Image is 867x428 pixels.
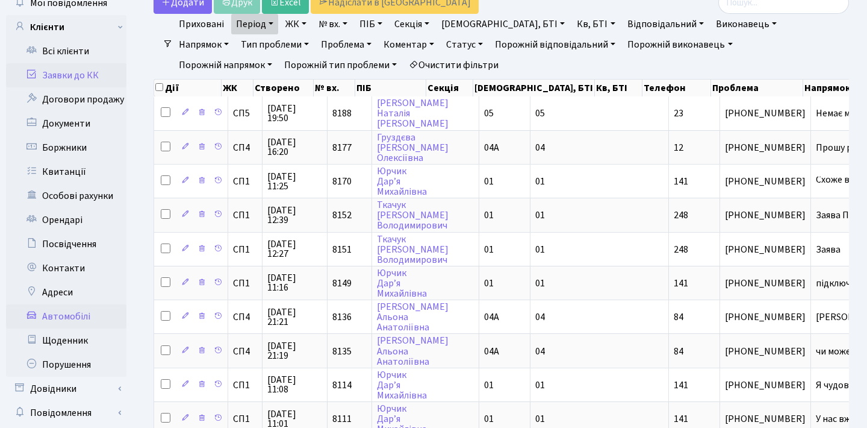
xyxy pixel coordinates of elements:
[355,80,426,96] th: ПІБ
[6,208,126,232] a: Орендарі
[377,335,449,368] a: [PERSON_NAME]АльонаАнатоліївна
[674,412,688,426] span: 141
[233,109,257,118] span: СП5
[236,34,314,55] a: Тип проблеми
[267,341,322,360] span: [DATE] 21:19
[535,243,545,256] span: 01
[267,172,322,191] span: [DATE] 11:25
[535,141,545,154] span: 04
[725,109,806,118] span: [PHONE_NUMBER]
[674,345,683,358] span: 84
[725,312,806,322] span: [PHONE_NUMBER]
[484,107,494,120] span: 05
[332,277,352,290] span: 8149
[233,210,257,220] span: СП1
[377,165,427,198] a: ЮрчикДар’яМихайлівна
[332,412,352,426] span: 8111
[377,368,427,402] a: ЮрчикДар’яМихайлівна
[6,15,126,39] a: Клієнти
[231,14,278,34] a: Період
[535,209,545,222] span: 01
[233,380,257,390] span: СП1
[377,233,449,266] a: Ткачук[PERSON_NAME]Володимирович
[595,80,642,96] th: Кв, БТІ
[6,353,126,377] a: Порушення
[6,401,126,425] a: Повідомлення
[154,80,222,96] th: Дії
[233,347,257,356] span: СП4
[473,80,595,96] th: [DEMOGRAPHIC_DATA], БТІ
[535,379,545,392] span: 01
[725,177,806,186] span: [PHONE_NUMBER]
[711,80,803,96] th: Проблема
[174,34,234,55] a: Напрямок
[6,160,126,184] a: Квитанції
[253,80,314,96] th: Створено
[6,63,126,87] a: Заявки до КК
[674,310,683,324] span: 84
[535,310,545,324] span: 04
[6,280,126,304] a: Адреси
[6,112,126,136] a: Документи
[484,379,494,392] span: 01
[725,414,806,424] span: [PHONE_NUMBER]
[484,277,494,290] span: 01
[484,345,499,358] span: 04А
[233,414,257,424] span: СП1
[725,245,806,254] span: [PHONE_NUMBER]
[572,14,620,34] a: Кв, БТІ
[437,14,570,34] a: [DEMOGRAPHIC_DATA], БТІ
[377,96,449,130] a: [PERSON_NAME]Наталія[PERSON_NAME]
[535,107,545,120] span: 05
[484,412,494,426] span: 01
[725,143,806,153] span: [PHONE_NUMBER]
[441,34,488,55] a: Статус
[174,55,277,75] a: Порожній напрямок
[379,34,439,55] a: Коментар
[377,198,449,232] a: Ткачук[PERSON_NAME]Володимирович
[426,80,474,96] th: Секція
[332,209,352,222] span: 8152
[332,243,352,256] span: 8151
[674,107,683,120] span: 23
[267,239,322,259] span: [DATE] 12:27
[711,14,782,34] a: Виконавець
[725,347,806,356] span: [PHONE_NUMBER]
[222,80,253,96] th: ЖК
[484,209,494,222] span: 01
[6,232,126,256] a: Посвідчення
[623,34,737,55] a: Порожній виконавець
[6,87,126,112] a: Договори продажу
[267,375,322,394] span: [DATE] 11:08
[674,277,688,290] span: 141
[332,310,352,324] span: 8136
[674,175,688,188] span: 141
[267,137,322,157] span: [DATE] 16:20
[674,379,688,392] span: 141
[279,55,402,75] a: Порожній тип проблеми
[674,209,688,222] span: 248
[725,279,806,288] span: [PHONE_NUMBER]
[535,412,545,426] span: 01
[281,14,311,34] a: ЖК
[314,14,352,34] a: № вх.
[332,141,352,154] span: 8177
[267,104,322,123] span: [DATE] 19:50
[390,14,434,34] a: Секція
[484,175,494,188] span: 01
[332,379,352,392] span: 8114
[484,243,494,256] span: 01
[6,304,126,329] a: Автомобілі
[267,307,322,327] span: [DATE] 21:21
[623,14,709,34] a: Відповідальний
[233,143,257,153] span: СП4
[725,210,806,220] span: [PHONE_NUMBER]
[233,312,257,322] span: СП4
[267,273,322,292] span: [DATE] 11:16
[490,34,620,55] a: Порожній відповідальний
[6,377,126,401] a: Довідники
[332,345,352,358] span: 8135
[535,175,545,188] span: 01
[535,345,545,358] span: 04
[377,266,427,300] a: ЮрчикДар’яМихайлівна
